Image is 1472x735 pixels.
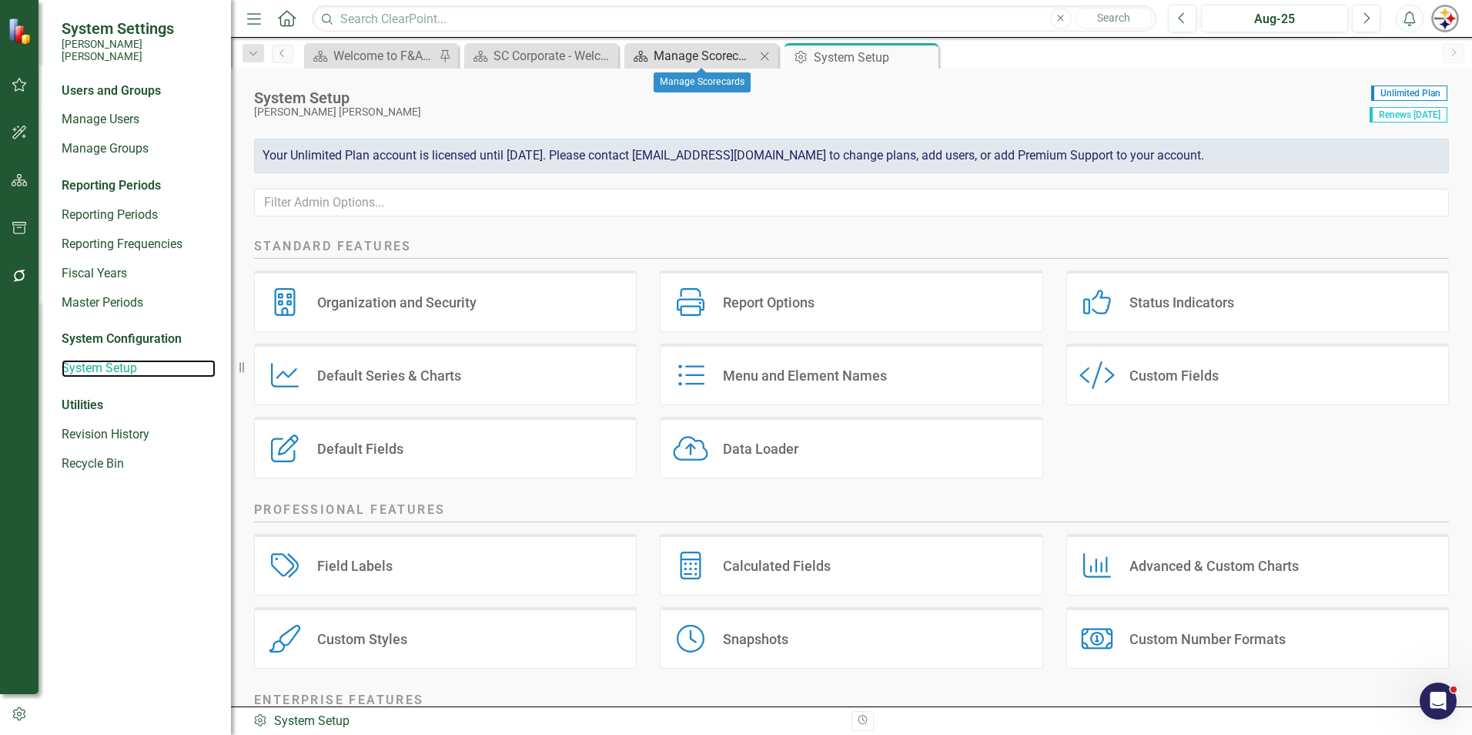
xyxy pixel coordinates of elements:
[628,46,755,65] a: Manage Scorecards
[254,238,1449,259] h2: Standard Features
[1431,5,1459,32] img: Cambria Fayall
[62,397,216,414] div: Utilities
[317,557,393,575] div: Field Labels
[1076,8,1153,29] button: Search
[493,46,614,65] div: SC Corporate - Welcome to ClearPoint
[317,630,407,648] div: Custom Styles
[308,46,435,65] a: Welcome to F&A Departmental Scorecard
[1206,10,1343,29] div: Aug-25
[1420,683,1457,720] iframe: Intercom live chat
[62,426,216,444] a: Revision History
[333,46,435,65] div: Welcome to F&A Departmental Scorecard
[253,713,840,730] div: System Setup
[62,82,216,100] div: Users and Groups
[1129,630,1286,648] div: Custom Number Formats
[254,692,1449,713] h2: Enterprise Features
[654,72,751,92] div: Manage Scorecards
[62,236,216,253] a: Reporting Frequencies
[1129,367,1219,384] div: Custom Fields
[254,139,1449,173] div: Your Unlimited Plan account is licensed until [DATE]. Please contact [EMAIL_ADDRESS][DOMAIN_NAME]...
[723,367,887,384] div: Menu and Element Names
[62,19,216,38] span: System Settings
[723,630,788,648] div: Snapshots
[62,294,216,312] a: Master Periods
[312,5,1156,32] input: Search ClearPoint...
[1370,107,1447,123] span: Renews [DATE]
[317,367,461,384] div: Default Series & Charts
[1097,12,1130,24] span: Search
[723,440,798,458] div: Data Loader
[62,206,216,224] a: Reporting Periods
[468,46,614,65] a: SC Corporate - Welcome to ClearPoint
[254,502,1449,522] h2: Professional Features
[814,48,935,67] div: System Setup
[1129,294,1234,311] div: Status Indicators
[723,557,831,575] div: Calculated Fields
[1201,5,1348,32] button: Aug-25
[62,177,216,195] div: Reporting Periods
[254,106,1362,118] div: [PERSON_NAME] [PERSON_NAME]
[317,440,403,458] div: Default Fields
[654,46,755,65] div: Manage Scorecards
[62,140,216,158] a: Manage Groups
[62,360,216,378] a: System Setup
[254,189,1449,217] input: Filter Admin Options...
[62,38,216,63] small: [PERSON_NAME] [PERSON_NAME]
[723,294,815,311] div: Report Options
[62,455,216,473] a: Recycle Bin
[8,17,35,44] img: ClearPoint Strategy
[254,89,1362,106] div: System Setup
[62,111,216,129] a: Manage Users
[62,265,216,283] a: Fiscal Years
[317,294,477,311] div: Organization and Security
[1371,86,1447,101] span: Unlimited Plan
[62,331,216,348] div: System Configuration
[1129,557,1299,575] div: Advanced & Custom Charts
